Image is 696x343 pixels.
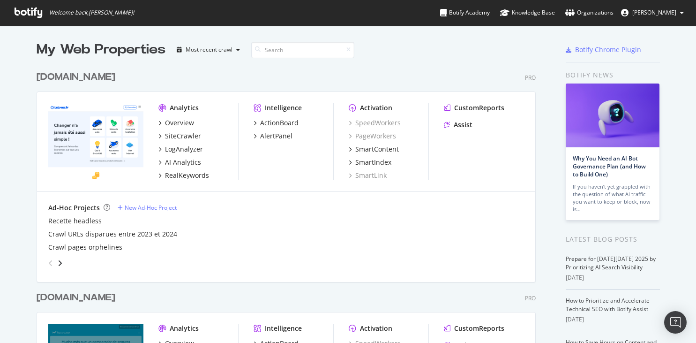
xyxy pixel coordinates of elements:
div: AlertPanel [260,131,292,141]
div: Pro [525,74,536,82]
div: CustomReports [454,324,504,333]
a: SiteCrawler [158,131,201,141]
a: [DOMAIN_NAME] [37,70,119,84]
div: Organizations [565,8,614,17]
div: SmartContent [355,145,399,154]
a: SmartIndex [349,158,391,167]
div: SmartIndex [355,158,391,167]
span: Gianluca Mileo [632,8,676,16]
a: Botify Chrome Plugin [566,45,641,54]
a: Assist [444,120,472,130]
a: Why You Need an AI Bot Governance Plan (and How to Build One) [573,154,646,178]
div: Intelligence [265,103,302,113]
div: angle-right [57,259,63,268]
div: Analytics [170,103,199,113]
a: AlertPanel [254,131,292,141]
img: Why You Need an AI Bot Governance Plan (and How to Build One) [566,84,659,147]
a: How to Prioritize and Accelerate Technical SEO with Botify Assist [566,297,650,313]
div: New Ad-Hoc Project [125,204,177,212]
a: Crawl URLs disparues entre 2023 et 2024 [48,229,177,239]
div: Open Intercom Messenger [664,311,687,334]
a: RealKeywords [158,171,209,180]
div: If you haven’t yet grappled with the question of what AI traffic you want to keep or block, now is… [573,183,652,213]
div: My Web Properties [37,40,165,59]
a: SmartContent [349,145,399,154]
a: PageWorkers [349,131,396,141]
div: Botify Academy [440,8,490,17]
div: Most recent crawl [186,47,232,53]
a: [DOMAIN_NAME] [37,291,119,305]
div: LogAnalyzer [165,145,203,154]
div: Latest Blog Posts [566,234,660,244]
a: CustomReports [444,324,504,333]
a: Recette headless [48,216,102,226]
div: AI Analytics [165,158,201,167]
div: Pro [525,294,536,302]
a: LogAnalyzer [158,145,203,154]
div: Overview [165,118,194,128]
div: Intelligence [265,324,302,333]
a: Prepare for [DATE][DATE] 2025 by Prioritizing AI Search Visibility [566,255,656,271]
div: Ad-Hoc Projects [48,203,100,213]
a: Crawl pages orphelines [48,243,122,252]
div: ActionBoard [260,118,299,128]
div: SiteCrawler [165,131,201,141]
div: Botify Chrome Plugin [575,45,641,54]
a: SpeedWorkers [349,118,401,128]
div: RealKeywords [165,171,209,180]
div: Activation [360,103,392,113]
input: Search [251,42,354,58]
div: [DATE] [566,274,660,282]
a: ActionBoard [254,118,299,128]
div: Activation [360,324,392,333]
div: [DOMAIN_NAME] [37,291,115,305]
span: Welcome back, [PERSON_NAME] ! [49,9,134,16]
button: Most recent crawl [173,42,244,57]
a: CustomReports [444,103,504,113]
div: [DATE] [566,315,660,324]
img: lelynx.fr [48,103,143,179]
div: Analytics [170,324,199,333]
div: [DOMAIN_NAME] [37,70,115,84]
div: Assist [454,120,472,130]
div: angle-left [45,256,57,271]
a: New Ad-Hoc Project [118,204,177,212]
button: [PERSON_NAME] [614,5,691,20]
a: Overview [158,118,194,128]
a: SmartLink [349,171,387,180]
div: CustomReports [454,103,504,113]
div: Knowledge Base [500,8,555,17]
a: AI Analytics [158,158,201,167]
div: Botify news [566,70,660,80]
